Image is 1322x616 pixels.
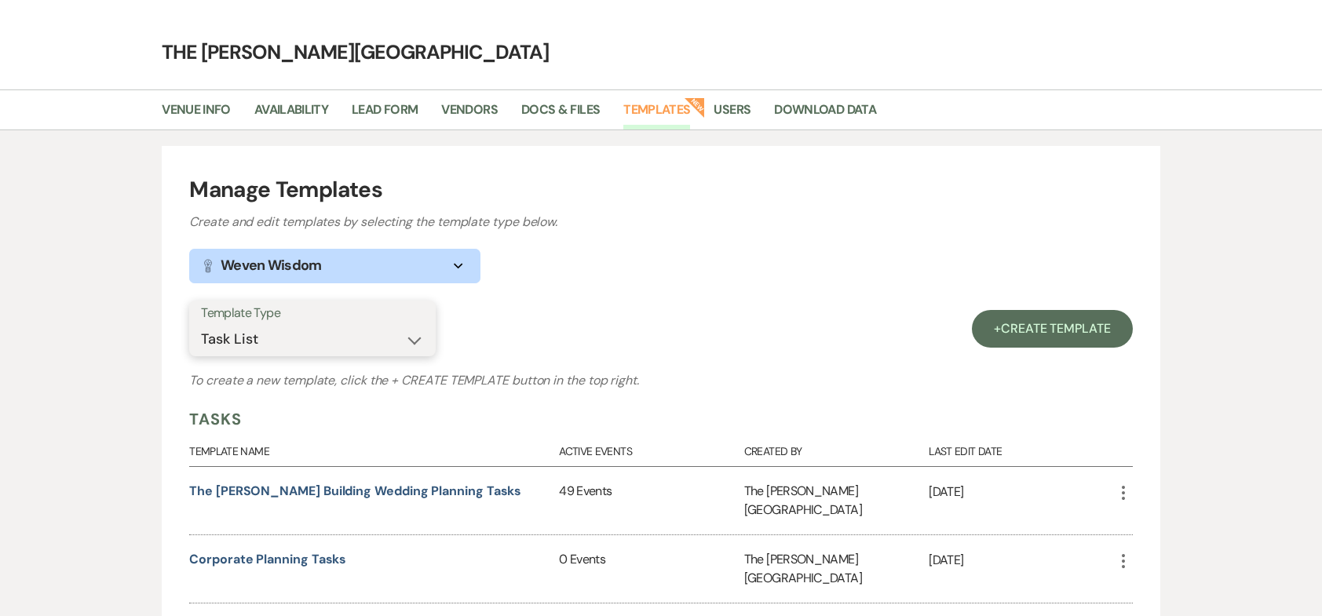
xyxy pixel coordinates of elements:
div: 0 Events [559,535,744,603]
h1: Manage Templates [189,173,1133,206]
a: Templates [623,100,690,129]
h3: To create a new template, click the button in the top right. [189,371,1133,390]
div: Template Name [189,431,559,466]
div: Active Events [559,431,744,466]
a: Lead Form [352,100,418,129]
a: Users [714,100,750,129]
div: The [PERSON_NAME][GEOGRAPHIC_DATA] [744,535,929,603]
div: The [PERSON_NAME][GEOGRAPHIC_DATA] [744,467,929,534]
button: Weven Wisdom [189,249,480,283]
div: Last Edit Date [929,431,1114,466]
a: The [PERSON_NAME] Building Wedding Planning Tasks [189,483,521,499]
div: Created By [744,431,929,466]
h4: The [PERSON_NAME][GEOGRAPHIC_DATA] [96,38,1226,66]
p: [DATE] [929,482,1114,502]
span: Create Template [1001,320,1111,337]
div: 49 Events [559,467,744,534]
a: Download Data [774,100,876,129]
p: [DATE] [929,550,1114,570]
h1: Weven Wisdom [221,255,321,276]
h3: Create and edit templates by selecting the template type below. [189,213,1133,231]
button: +Create Template [972,310,1133,348]
label: Template Type [201,302,424,325]
span: + Create Template [391,372,509,388]
h5: Tasks [189,407,242,431]
a: Vendors [441,100,498,129]
strong: New [685,96,707,118]
a: Venue Info [162,100,231,129]
a: Corporate Planning Tasks [189,551,346,567]
a: Availability [254,100,328,129]
a: Docs & Files [521,100,600,129]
